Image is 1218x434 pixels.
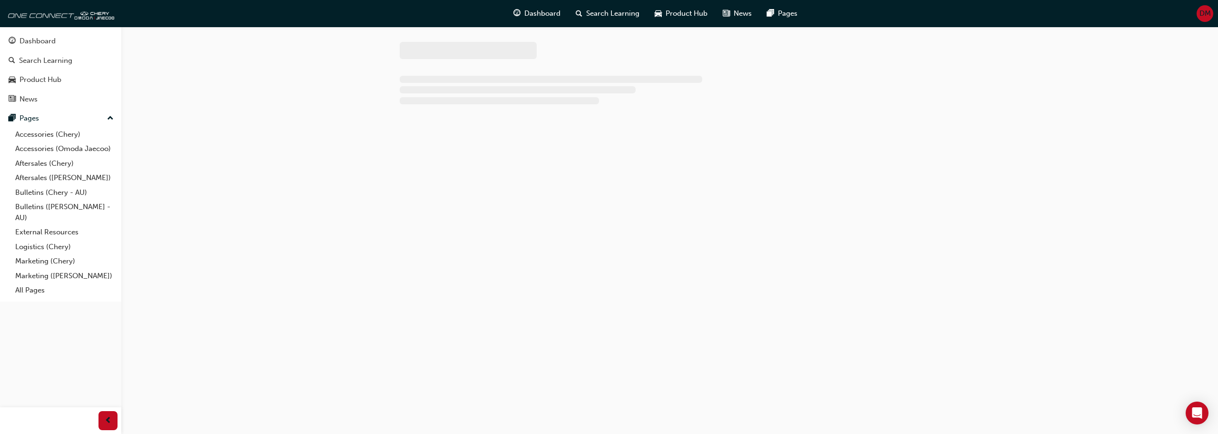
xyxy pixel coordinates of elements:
[19,55,72,66] div: Search Learning
[655,8,662,20] span: car-icon
[105,415,112,427] span: prev-icon
[513,8,521,20] span: guage-icon
[11,185,118,200] a: Bulletins (Chery - AU)
[4,91,118,108] a: News
[11,156,118,171] a: Aftersales (Chery)
[107,112,114,125] span: up-icon
[715,4,759,23] a: news-iconNews
[723,8,730,20] span: news-icon
[1186,402,1208,424] div: Open Intercom Messenger
[9,57,15,65] span: search-icon
[4,52,118,70] a: Search Learning
[11,240,118,254] a: Logistics (Chery)
[506,4,568,23] a: guage-iconDashboard
[576,8,582,20] span: search-icon
[1199,8,1211,19] span: DM
[11,254,118,269] a: Marketing (Chery)
[524,8,560,19] span: Dashboard
[568,4,647,23] a: search-iconSearch Learning
[11,200,118,225] a: Bulletins ([PERSON_NAME] - AU)
[11,283,118,298] a: All Pages
[4,110,118,127] button: Pages
[5,4,114,23] img: oneconnect
[9,95,16,104] span: news-icon
[767,8,774,20] span: pages-icon
[11,171,118,185] a: Aftersales ([PERSON_NAME])
[20,74,61,85] div: Product Hub
[11,269,118,283] a: Marketing ([PERSON_NAME])
[586,8,639,19] span: Search Learning
[666,8,707,19] span: Product Hub
[11,127,118,142] a: Accessories (Chery)
[4,32,118,50] a: Dashboard
[9,37,16,46] span: guage-icon
[20,36,56,47] div: Dashboard
[4,71,118,89] a: Product Hub
[11,141,118,156] a: Accessories (Omoda Jaecoo)
[11,225,118,240] a: External Resources
[1197,5,1213,22] button: DM
[759,4,805,23] a: pages-iconPages
[647,4,715,23] a: car-iconProduct Hub
[20,94,38,105] div: News
[4,30,118,110] button: DashboardSearch LearningProduct HubNews
[9,76,16,84] span: car-icon
[20,113,39,124] div: Pages
[9,114,16,123] span: pages-icon
[734,8,752,19] span: News
[778,8,797,19] span: Pages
